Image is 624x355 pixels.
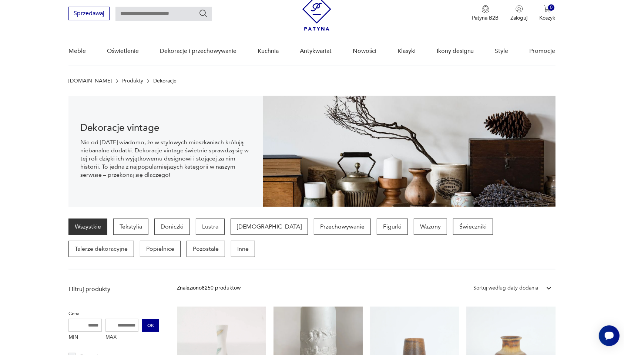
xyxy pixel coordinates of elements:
a: Produkty [122,78,143,84]
a: Wszystkie [68,219,107,235]
a: Antykwariat [300,37,332,65]
button: Patyna B2B [472,5,499,21]
img: 3afcf10f899f7d06865ab57bf94b2ac8.jpg [263,96,555,207]
a: Figurki [377,219,408,235]
a: Tekstylia [113,219,148,235]
button: Zaloguj [511,5,528,21]
a: Klasyki [397,37,416,65]
a: Przechowywanie [314,219,371,235]
a: Style [495,37,509,65]
button: OK [142,319,159,332]
img: Ikona medalu [482,5,489,13]
a: Lustra [196,219,225,235]
a: Dekoracje i przechowywanie [160,37,236,65]
a: Kuchnia [258,37,279,65]
a: Inne [231,241,255,257]
label: MAX [105,332,139,344]
a: Doniczki [154,219,190,235]
p: Nie od [DATE] wiadomo, że w stylowych mieszkaniach królują niebanalne dodatki. Dekoracje vintage ... [80,138,251,179]
p: Filtruj produkty [68,285,159,293]
p: Zaloguj [511,14,528,21]
iframe: Smartsupp widget button [599,325,620,346]
a: Świeczniki [453,219,493,235]
a: Popielnice [140,241,181,257]
a: Ikony designu [437,37,474,65]
div: 0 [548,4,554,11]
p: Cena [68,310,159,318]
a: Oświetlenie [107,37,139,65]
a: Nowości [353,37,376,65]
button: Sprzedawaj [68,7,110,20]
a: Sprzedawaj [68,11,110,17]
img: Ikonka użytkownika [516,5,523,13]
div: Znaleziono 8250 produktów [177,284,241,292]
a: Ikona medaluPatyna B2B [472,5,499,21]
p: Dekoracje [153,78,177,84]
a: Pozostałe [187,241,225,257]
button: 0Koszyk [540,5,556,21]
p: Koszyk [540,14,556,21]
img: Ikona koszyka [544,5,551,13]
a: [DEMOGRAPHIC_DATA] [231,219,308,235]
a: Talerze dekoracyjne [68,241,134,257]
a: [DOMAIN_NAME] [68,78,112,84]
label: MIN [68,332,102,344]
p: Patyna B2B [472,14,499,21]
div: Sortuj według daty dodania [474,284,539,292]
a: Wazony [414,219,447,235]
button: Szukaj [199,9,208,18]
a: Promocje [529,37,555,65]
a: Meble [68,37,86,65]
h1: Dekoracje vintage [80,124,251,132]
